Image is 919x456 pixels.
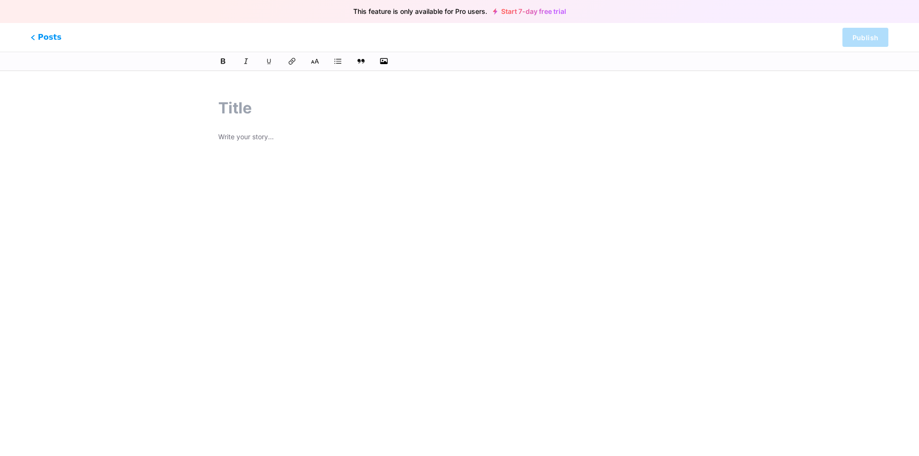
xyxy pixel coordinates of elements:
[493,8,566,15] a: Start 7-day free trial
[353,5,487,18] span: This feature is only available for Pro users.
[218,97,701,120] input: Title
[852,33,878,42] span: Publish
[842,28,888,47] button: Publish
[31,32,61,43] span: Posts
